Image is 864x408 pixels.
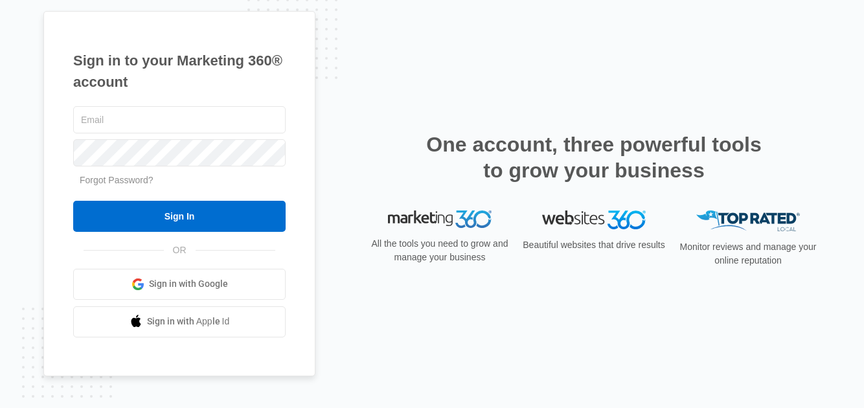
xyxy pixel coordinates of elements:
[696,210,800,232] img: Top Rated Local
[542,210,646,229] img: Websites 360
[80,175,153,185] a: Forgot Password?
[73,50,286,93] h1: Sign in to your Marketing 360® account
[147,315,230,328] span: Sign in with Apple Id
[73,106,286,133] input: Email
[73,201,286,232] input: Sign In
[149,277,228,291] span: Sign in with Google
[388,210,492,229] img: Marketing 360
[367,237,512,264] p: All the tools you need to grow and manage your business
[73,306,286,337] a: Sign in with Apple Id
[521,238,666,252] p: Beautiful websites that drive results
[73,269,286,300] a: Sign in with Google
[164,244,196,257] span: OR
[676,240,821,267] p: Monitor reviews and manage your online reputation
[422,131,766,183] h2: One account, three powerful tools to grow your business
